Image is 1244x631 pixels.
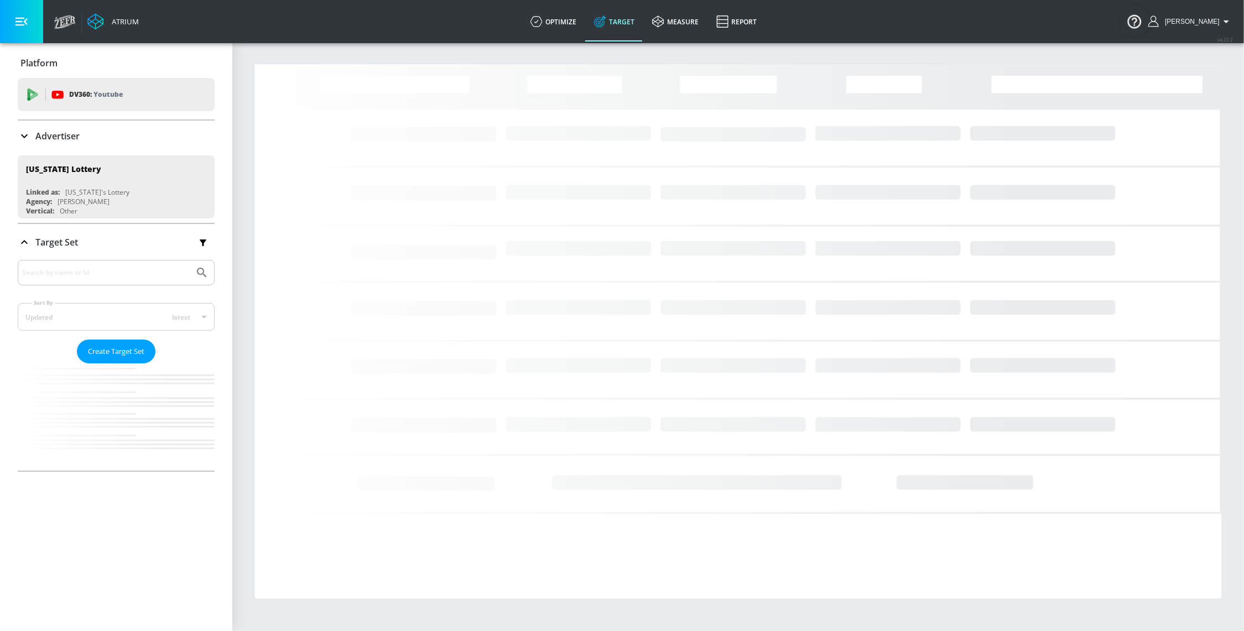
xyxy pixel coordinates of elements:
[707,2,766,41] a: Report
[107,17,139,27] div: Atrium
[18,260,215,471] div: Target Set
[18,78,215,111] div: DV360: Youtube
[77,340,155,363] button: Create Target Set
[88,345,144,358] span: Create Target Set
[18,224,215,260] div: Target Set
[26,206,54,216] div: Vertical:
[35,236,78,248] p: Target Set
[32,299,55,306] label: Sort By
[60,206,77,216] div: Other
[18,121,215,152] div: Advertiser
[1119,6,1150,36] button: Open Resource Center
[26,164,101,174] div: [US_STATE] Lottery
[1160,18,1220,25] span: login as: samantha.yip@zefr.com
[69,88,123,101] p: DV360:
[585,2,643,41] a: Target
[65,187,129,197] div: [US_STATE]'s Lottery
[18,155,215,218] div: [US_STATE] LotteryLinked as:[US_STATE]'s LotteryAgency:[PERSON_NAME]Vertical:Other
[93,88,123,100] p: Youtube
[18,48,215,79] div: Platform
[1217,36,1233,43] span: v 4.22.2
[87,13,139,30] a: Atrium
[172,312,190,322] span: latest
[25,312,53,322] div: Updated
[643,2,707,41] a: measure
[22,265,190,280] input: Search by name or Id
[20,57,58,69] p: Platform
[26,197,52,206] div: Agency:
[18,363,215,471] nav: list of Target Set
[1148,15,1233,28] button: [PERSON_NAME]
[522,2,585,41] a: optimize
[26,187,60,197] div: Linked as:
[58,197,110,206] div: [PERSON_NAME]
[35,130,80,142] p: Advertiser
